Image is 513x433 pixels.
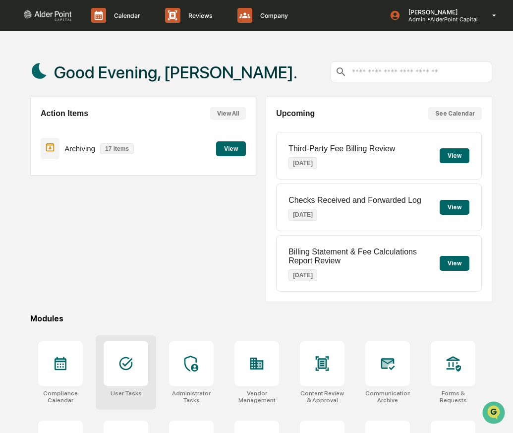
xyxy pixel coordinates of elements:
[20,144,62,154] span: Data Lookup
[288,144,395,153] p: Third-Party Fee Billing Review
[300,390,344,404] div: Content Review & Approval
[54,62,297,82] h1: Good Evening, [PERSON_NAME].
[440,200,469,215] button: View
[34,86,125,94] div: We're available if you need us!
[72,126,80,134] div: 🗄️
[216,143,246,153] a: View
[70,168,120,176] a: Powered byPylon
[288,196,421,205] p: Checks Received and Forwarded Log
[68,121,127,139] a: 🗄️Attestations
[440,148,469,163] button: View
[41,109,88,118] h2: Action Items
[288,247,439,265] p: Billing Statement & Fee Calculations Report Review
[440,256,469,271] button: View
[111,390,142,397] div: User Tasks
[400,8,478,16] p: [PERSON_NAME]
[99,168,120,176] span: Pylon
[10,126,18,134] div: 🖐️
[64,144,95,153] p: Archiving
[82,125,123,135] span: Attestations
[210,107,246,120] button: View All
[100,143,134,154] p: 17 items
[431,390,475,404] div: Forms & Requests
[288,209,317,221] p: [DATE]
[38,390,83,404] div: Compliance Calendar
[365,390,410,404] div: Communications Archive
[30,314,492,323] div: Modules
[10,76,28,94] img: 1746055101610-c473b297-6a78-478c-a979-82029cc54cd1
[10,21,180,37] p: How can we help?
[180,12,218,19] p: Reviews
[34,76,163,86] div: Start new chat
[10,145,18,153] div: 🔎
[428,107,482,120] button: See Calendar
[20,125,64,135] span: Preclearance
[169,390,214,404] div: Administrator Tasks
[169,79,180,91] button: Start new chat
[6,121,68,139] a: 🖐️Preclearance
[24,10,71,21] img: logo
[216,141,246,156] button: View
[400,16,478,23] p: Admin • AlderPoint Capital
[106,12,145,19] p: Calendar
[6,140,66,158] a: 🔎Data Lookup
[276,109,315,118] h2: Upcoming
[288,269,317,281] p: [DATE]
[252,12,293,19] p: Company
[234,390,279,404] div: Vendor Management
[481,400,508,427] iframe: Open customer support
[288,157,317,169] p: [DATE]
